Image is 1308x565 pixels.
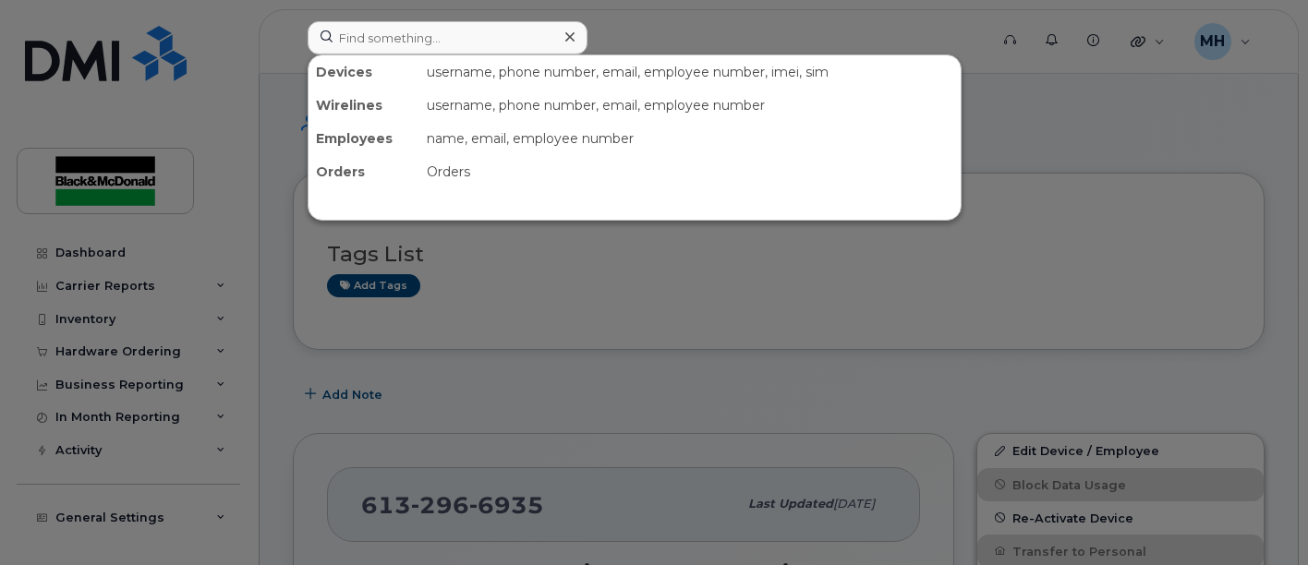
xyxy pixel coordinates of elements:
div: Orders [309,155,419,188]
div: Employees [309,122,419,155]
div: Devices [309,55,419,89]
div: username, phone number, email, employee number [419,89,961,122]
div: Wirelines [309,89,419,122]
div: Orders [419,155,961,188]
div: name, email, employee number [419,122,961,155]
div: username, phone number, email, employee number, imei, sim [419,55,961,89]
